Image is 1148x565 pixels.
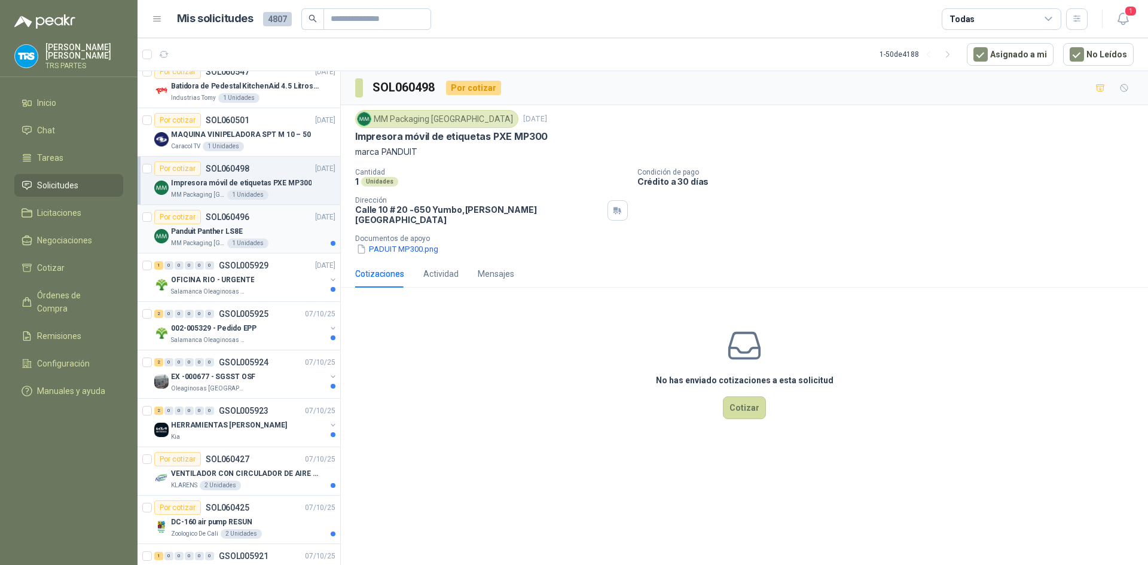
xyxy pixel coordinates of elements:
[171,335,246,345] p: Salamanca Oleaginosas SAS
[14,325,123,347] a: Remisiones
[14,146,123,169] a: Tareas
[195,552,204,560] div: 0
[1112,8,1134,30] button: 1
[185,310,194,318] div: 0
[305,405,335,417] p: 07/10/25
[315,212,335,223] p: [DATE]
[227,190,268,200] div: 1 Unidades
[138,205,340,254] a: Por cotizarSOL060496[DATE] Company LogoPanduit Panther LS8EMM Packaging [GEOGRAPHIC_DATA]1 Unidades
[185,261,194,270] div: 0
[185,358,194,367] div: 0
[305,502,335,514] p: 07/10/25
[195,407,204,415] div: 0
[154,161,201,176] div: Por cotizar
[355,243,439,255] button: PADUIT MP300.png
[14,91,123,114] a: Inicio
[355,267,404,280] div: Cotizaciones
[305,454,335,465] p: 07/10/25
[154,210,201,224] div: Por cotizar
[175,358,184,367] div: 0
[171,129,311,141] p: MAQUINA VINIPELADORA SPT M 10 – 50
[171,190,225,200] p: MM Packaging [GEOGRAPHIC_DATA]
[164,310,173,318] div: 0
[171,371,255,383] p: EX -000677 - SGSST OSF
[14,119,123,142] a: Chat
[14,174,123,197] a: Solicitudes
[1063,43,1134,66] button: No Leídos
[154,258,338,297] a: 1 0 0 0 0 0 GSOL005929[DATE] Company LogoOFICINA RIO - URGENTESalamanca Oleaginosas SAS
[355,145,1134,158] p: marca PANDUIT
[219,552,268,560] p: GSOL005921
[221,529,262,539] div: 2 Unidades
[205,261,214,270] div: 0
[45,62,123,69] p: TRS PARTES
[14,352,123,375] a: Configuración
[154,355,338,393] a: 2 0 0 0 0 0 GSOL00592407/10/25 Company LogoEX -000677 - SGSST OSFOleaginosas [GEOGRAPHIC_DATA][PE...
[171,178,312,189] p: Impresora móvil de etiquetas PXE MP300
[154,358,163,367] div: 2
[37,124,55,137] span: Chat
[171,142,200,151] p: Caracol TV
[138,108,340,157] a: Por cotizarSOL060501[DATE] Company LogoMAQUINA VINIPELADORA SPT M 10 – 50Caracol TV1 Unidades
[177,10,254,28] h1: Mis solicitudes
[446,81,501,95] div: Por cotizar
[171,517,252,528] p: DC-160 air pump RESUN
[949,13,975,26] div: Todas
[154,65,201,79] div: Por cotizar
[164,407,173,415] div: 0
[138,157,340,205] a: Por cotizarSOL060498[DATE] Company LogoImpresora móvil de etiquetas PXE MP300MM Packaging [GEOGRA...
[478,267,514,280] div: Mensajes
[185,552,194,560] div: 0
[355,196,603,204] p: Dirección
[37,357,90,370] span: Configuración
[309,14,317,23] span: search
[195,358,204,367] div: 0
[171,432,180,442] p: Kia
[37,289,112,315] span: Órdenes de Compra
[305,309,335,320] p: 07/10/25
[227,239,268,248] div: 1 Unidades
[373,78,436,97] h3: SOL060498
[154,277,169,292] img: Company Logo
[171,323,257,334] p: 002-005329 - Pedido EPP
[138,447,340,496] a: Por cotizarSOL06042707/10/25 Company LogoVENTILADOR CON CIRCULADOR DE AIRE MULTIPROPOSITO XPOWER ...
[315,115,335,126] p: [DATE]
[171,287,246,297] p: Salamanca Oleaginosas SAS
[154,404,338,442] a: 2 0 0 0 0 0 GSOL00592307/10/25 Company LogoHERRAMIENTAS [PERSON_NAME]Kia
[355,176,359,187] p: 1
[154,471,169,485] img: Company Logo
[154,407,163,415] div: 2
[206,68,249,76] p: SOL060547
[200,481,241,490] div: 2 Unidades
[263,12,292,26] span: 4807
[154,310,163,318] div: 2
[37,206,81,219] span: Licitaciones
[175,407,184,415] div: 0
[171,274,254,286] p: OFICINA RIO - URGENTE
[37,384,105,398] span: Manuales y ayuda
[164,552,173,560] div: 0
[1124,5,1137,17] span: 1
[203,142,244,151] div: 1 Unidades
[656,374,833,387] h3: No has enviado cotizaciones a esta solicitud
[154,374,169,389] img: Company Logo
[154,500,201,515] div: Por cotizar
[171,481,197,490] p: KLARENS
[195,310,204,318] div: 0
[154,452,201,466] div: Por cotizar
[154,181,169,195] img: Company Logo
[37,261,65,274] span: Cotizar
[171,468,320,480] p: VENTILADOR CON CIRCULADOR DE AIRE MULTIPROPOSITO XPOWER DE 14"
[171,226,243,237] p: Panduit Panther LS8E
[154,307,338,345] a: 2 0 0 0 0 0 GSOL00592507/10/25 Company Logo002-005329 - Pedido EPPSalamanca Oleaginosas SAS
[219,407,268,415] p: GSOL005923
[355,204,603,225] p: Calle 10 # 20 -650 Yumbo , [PERSON_NAME][GEOGRAPHIC_DATA]
[305,551,335,562] p: 07/10/25
[14,380,123,402] a: Manuales y ayuda
[14,284,123,320] a: Órdenes de Compra
[171,93,216,103] p: Industrias Tomy
[880,45,957,64] div: 1 - 50 de 4188
[423,267,459,280] div: Actividad
[205,310,214,318] div: 0
[171,529,218,539] p: Zoologico De Cali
